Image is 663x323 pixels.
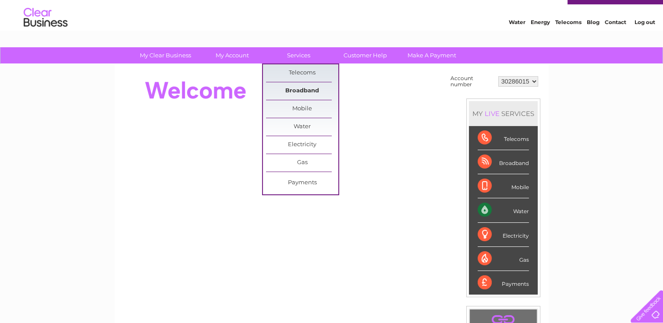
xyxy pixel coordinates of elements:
[478,126,529,150] div: Telecoms
[125,5,539,42] div: Clear Business is a trading name of Verastar Limited (registered in [GEOGRAPHIC_DATA] No. 3667643...
[266,174,338,192] a: Payments
[23,23,68,49] img: logo.png
[266,64,338,82] a: Telecoms
[634,37,655,44] a: Log out
[478,174,529,198] div: Mobile
[478,247,529,271] div: Gas
[396,47,468,63] a: Make A Payment
[498,4,558,15] a: 0333 014 3131
[478,223,529,247] div: Electricity
[266,100,338,118] a: Mobile
[605,37,626,44] a: Contact
[266,118,338,136] a: Water
[469,101,538,126] div: MY SERVICES
[531,37,550,44] a: Energy
[266,154,338,172] a: Gas
[262,47,335,63] a: Services
[129,47,202,63] a: My Clear Business
[448,73,496,90] td: Account number
[555,37,581,44] a: Telecoms
[266,136,338,154] a: Electricity
[587,37,599,44] a: Blog
[329,47,401,63] a: Customer Help
[478,271,529,295] div: Payments
[478,150,529,174] div: Broadband
[196,47,268,63] a: My Account
[478,198,529,222] div: Water
[509,37,525,44] a: Water
[266,82,338,100] a: Broadband
[483,109,501,118] div: LIVE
